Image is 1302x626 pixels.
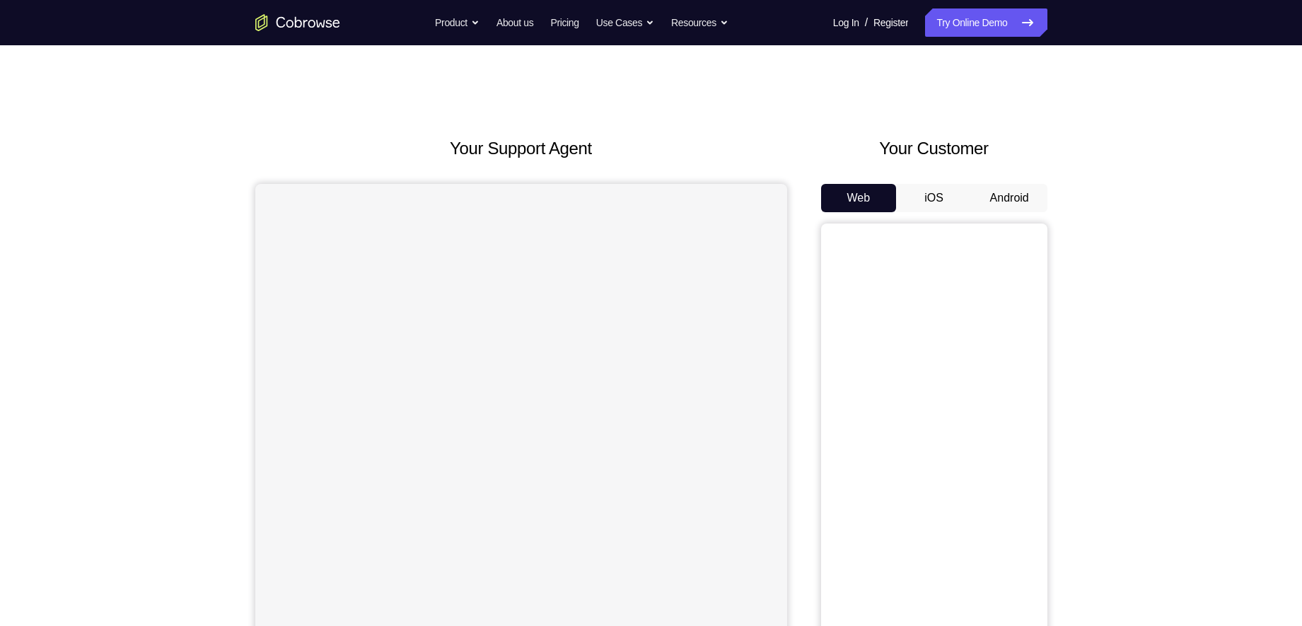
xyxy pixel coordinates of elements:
[865,14,868,31] span: /
[255,14,340,31] a: Go to the home page
[255,136,787,161] h2: Your Support Agent
[596,8,654,37] button: Use Cases
[435,8,479,37] button: Product
[833,8,859,37] a: Log In
[671,8,728,37] button: Resources
[896,184,972,212] button: iOS
[496,8,533,37] a: About us
[925,8,1047,37] a: Try Online Demo
[550,8,579,37] a: Pricing
[821,136,1047,161] h2: Your Customer
[821,184,897,212] button: Web
[972,184,1047,212] button: Android
[873,8,908,37] a: Register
